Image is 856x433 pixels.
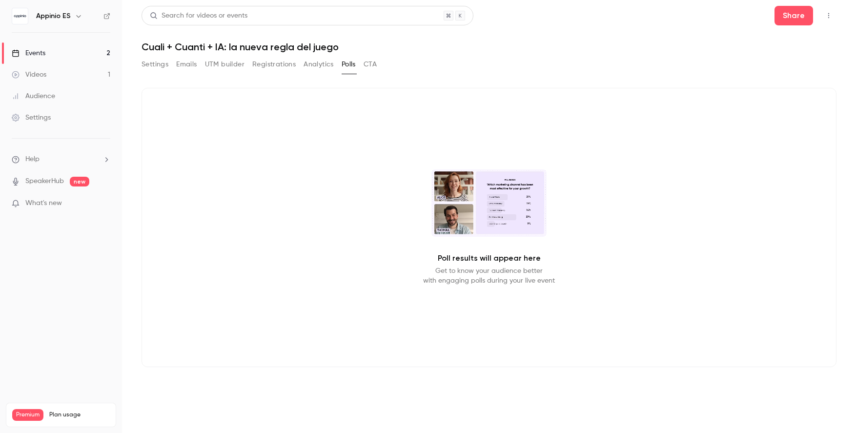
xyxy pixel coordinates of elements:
img: Appinio ES [12,8,28,24]
h6: Appinio ES [36,11,71,21]
p: Poll results will appear here [438,252,541,264]
span: Help [25,154,40,165]
button: UTM builder [205,57,245,72]
div: Events [12,48,45,58]
button: Settings [142,57,168,72]
h1: Cuali + Cuanti + IA: la nueva regla del juego [142,41,836,53]
button: Analytics [304,57,334,72]
span: Premium [12,409,43,421]
p: Get to know your audience better with engaging polls during your live event [423,266,555,286]
div: Search for videos or events [150,11,247,21]
div: Settings [12,113,51,123]
li: help-dropdown-opener [12,154,110,165]
a: SpeakerHub [25,176,64,186]
div: Videos [12,70,46,80]
button: Emails [176,57,197,72]
button: Polls [342,57,356,72]
div: Audience [12,91,55,101]
button: Share [774,6,813,25]
button: Registrations [252,57,296,72]
span: Plan usage [49,411,110,419]
span: What's new [25,198,62,208]
button: CTA [364,57,377,72]
span: new [70,177,89,186]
